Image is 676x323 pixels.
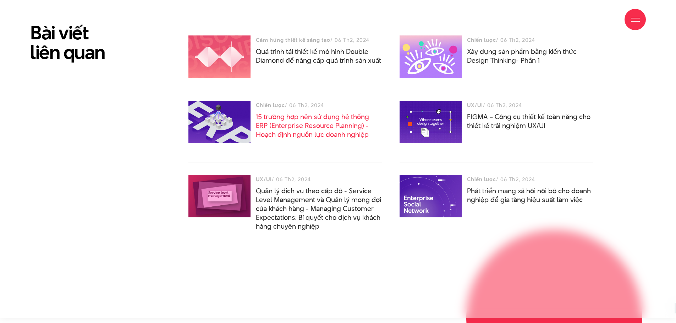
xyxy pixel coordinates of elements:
h3: Chiến lược [256,101,285,110]
a: Phát triển mạng xã hội nội bộ cho doanh nghiệp để gia tăng hiệu suất làm việc [467,186,591,205]
h2: Bài viết liên quan [30,23,171,62]
div: / 06 Th2, 2024 [467,101,593,110]
div: / 06 Th2, 2024 [467,35,593,44]
a: 15 trường hợp nên sử dụng hệ thống ERP (Enterprise Resource Planning) - Hoạch định nguồn lực doan... [256,112,369,139]
div: / 06 Th2, 2024 [467,175,593,184]
h3: Cảm hứng thiết kế sáng tạo [256,35,330,44]
a: Xây dựng sản phẩm bằng kiến thức Design Thinking- Phần 1 [467,47,577,65]
h3: Chiến lược [467,35,496,44]
h3: Chiến lược [467,175,496,184]
div: / 06 Th2, 2024 [256,101,382,110]
div: / 06 Th2, 2024 [256,35,382,44]
a: Quá trình tái thiết kế mô hình Double Diamond để nâng cấp quá trình sản xuất [256,47,381,65]
a: FIGMA – Công cụ thiết kế toàn năng cho thiết kế trải nghiệm UX/UI [467,112,590,130]
h3: UX/UI [256,175,272,184]
a: Quản lý dịch vụ theo cấp độ - Service Level Management và Quản lý mong đợi của khách hàng - Manag... [256,186,381,231]
h3: UX/UI [467,101,483,110]
div: / 06 Th2, 2024 [256,175,382,184]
